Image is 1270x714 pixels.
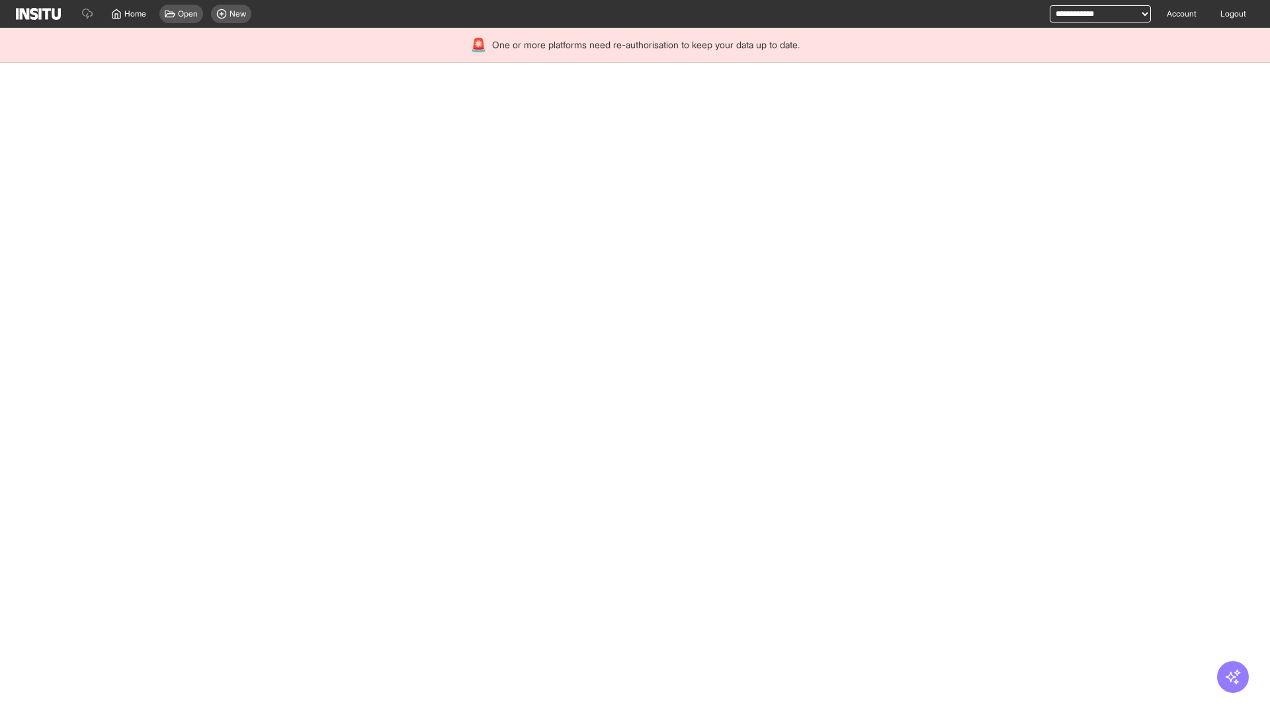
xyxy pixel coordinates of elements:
[16,8,61,20] img: Logo
[470,36,487,54] div: 🚨
[230,9,246,19] span: New
[492,38,800,52] span: One or more platforms need re-authorisation to keep your data up to date.
[178,9,198,19] span: Open
[124,9,146,19] span: Home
